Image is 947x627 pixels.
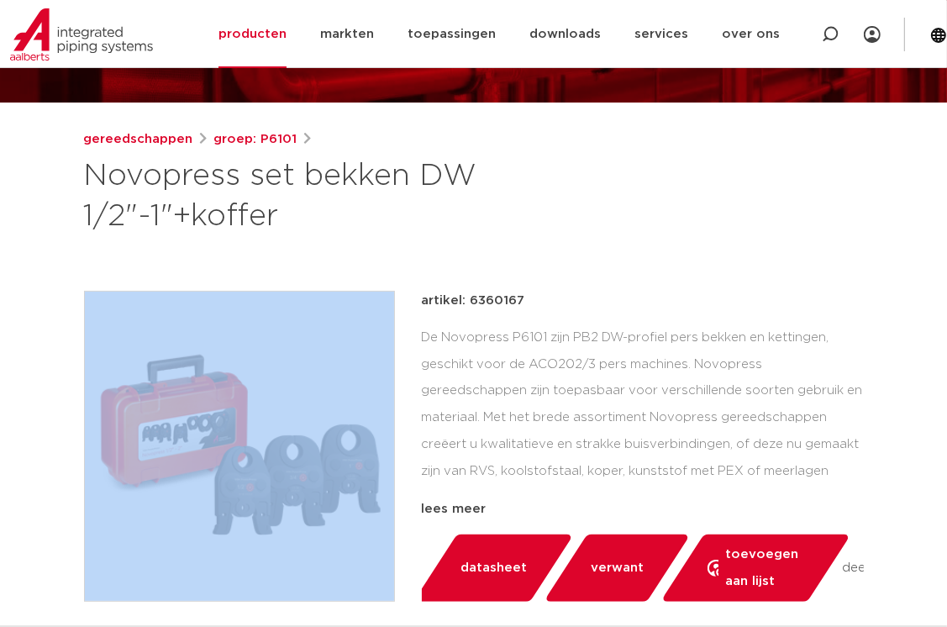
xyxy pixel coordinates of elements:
a: groep: P6101 [214,129,297,150]
div: De Novopress P6101 zijn PB2 DW-profiel pers bekken en kettingen, geschikt voor de ACO202/3 pers m... [422,324,864,493]
a: verwant [544,535,691,602]
span: datasheet [460,555,527,582]
p: artikel: 6360167 [422,291,525,311]
div: lees meer [422,499,864,519]
span: deel: [843,558,871,578]
span: toevoegen aan lijst [724,541,803,595]
span: verwant [591,555,644,582]
a: datasheet [413,535,574,602]
a: gereedschappen [84,129,193,150]
h1: Novopress set bekken DW 1/2"-1"+koffer [84,156,598,237]
img: Product Image for Novopress set bekken DW 1/2"-1"+koffer [85,292,394,601]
